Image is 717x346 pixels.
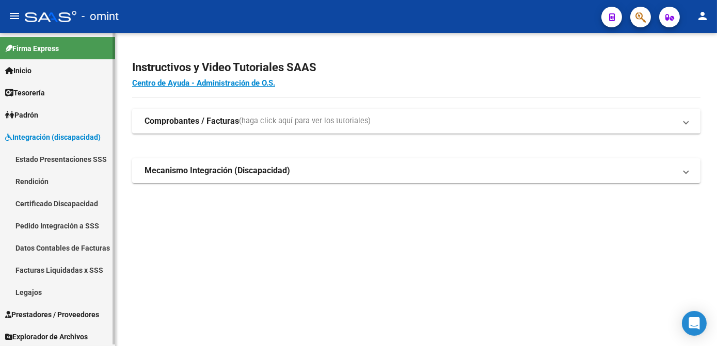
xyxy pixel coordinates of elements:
strong: Mecanismo Integración (Discapacidad) [145,165,290,176]
span: Explorador de Archivos [5,331,88,342]
span: Inicio [5,65,31,76]
strong: Comprobantes / Facturas [145,116,239,127]
a: Centro de Ayuda - Administración de O.S. [132,78,275,88]
h2: Instructivos y Video Tutoriales SAAS [132,58,700,77]
mat-icon: person [696,10,709,22]
span: Integración (discapacidad) [5,131,101,143]
span: Tesorería [5,87,45,98]
span: Firma Express [5,43,59,54]
mat-expansion-panel-header: Mecanismo Integración (Discapacidad) [132,158,700,183]
mat-expansion-panel-header: Comprobantes / Facturas(haga click aquí para ver los tutoriales) [132,109,700,134]
span: Prestadores / Proveedores [5,309,99,320]
span: - omint [82,5,119,28]
mat-icon: menu [8,10,21,22]
span: Padrón [5,109,38,121]
div: Open Intercom Messenger [682,311,707,336]
span: (haga click aquí para ver los tutoriales) [239,116,371,127]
